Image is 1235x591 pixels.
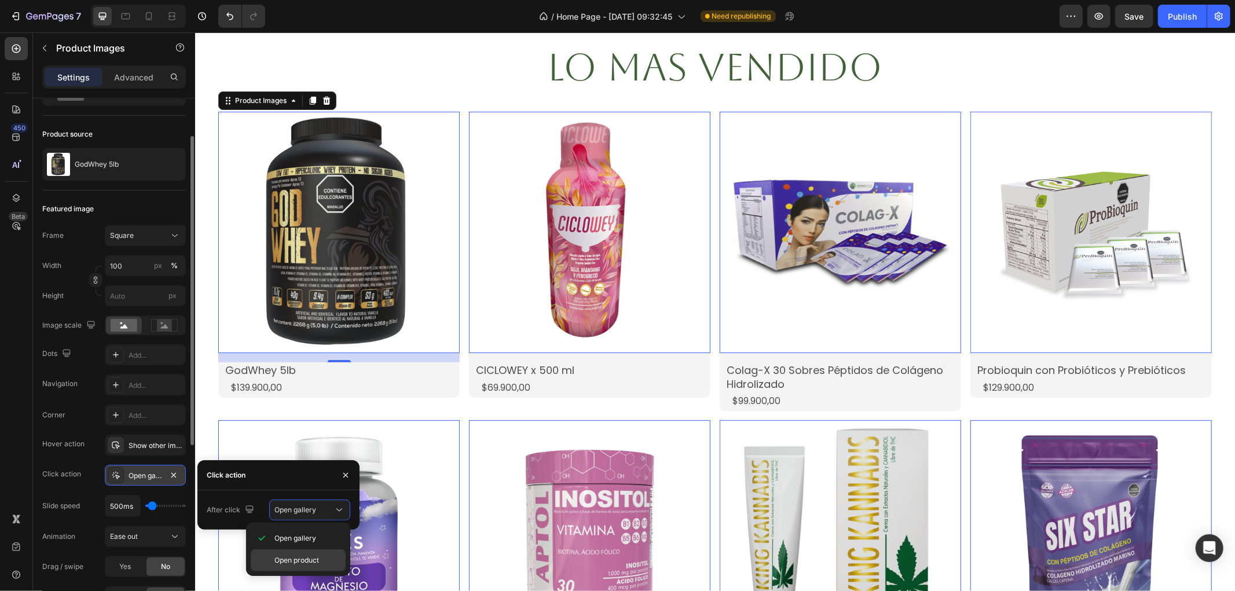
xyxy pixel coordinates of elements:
[207,470,245,480] div: Click action
[167,259,181,273] button: px
[57,71,90,83] p: Settings
[5,5,86,28] button: 7
[42,260,61,271] label: Width
[171,260,178,271] div: %
[105,225,186,246] button: Square
[274,505,316,514] span: Open gallery
[42,230,64,241] label: Frame
[105,255,186,276] input: px%
[42,291,64,301] label: Height
[42,531,75,542] div: Animation
[114,71,153,83] p: Advanced
[154,260,162,271] div: px
[42,318,98,333] div: Image scale
[280,330,515,346] h2: CICLOWEY x 500 ml
[218,5,265,28] div: Undo/Redo
[781,330,1017,346] h2: Probioquin con Probióticos y Prebióticos
[42,501,80,511] div: Slide speed
[274,555,319,566] span: Open product
[105,495,140,516] input: Auto
[42,561,83,572] div: Drag / swipe
[76,9,81,23] p: 7
[11,123,28,133] div: 450
[530,330,766,359] h2: Colag-X 30 Sobres Péptidos de Colágeno Hidrolizado
[195,32,1235,591] iframe: Design area
[119,561,131,572] span: Yes
[42,204,94,214] div: Featured image
[1168,10,1197,23] div: Publish
[129,410,183,421] div: Add...
[168,291,177,300] span: px
[557,10,673,23] span: Home Page - [DATE] 09:32:45
[536,359,587,379] div: $99.900,00
[105,526,186,547] button: Ease out
[42,129,93,140] div: Product source
[47,153,70,176] img: product feature img
[1115,5,1153,28] button: Save
[110,532,138,541] span: Ease out
[552,10,555,23] span: /
[285,346,336,365] div: $69.900,00
[42,410,65,420] div: Corner
[42,379,78,389] div: Navigation
[42,439,85,449] div: Hover action
[151,259,165,273] button: %
[42,346,74,362] div: Dots
[9,212,28,221] div: Beta
[129,380,183,391] div: Add...
[56,41,155,55] p: Product Images
[110,230,134,241] span: Square
[161,561,170,572] span: No
[207,502,256,518] div: After click
[269,500,350,520] button: Open gallery
[274,533,316,544] span: Open gallery
[712,11,771,21] span: Need republishing
[787,346,840,365] div: $129.900,00
[105,285,186,306] input: px
[129,441,183,451] div: Show other image
[1125,12,1144,21] span: Save
[42,469,81,479] div: Click action
[1196,534,1223,562] div: Open Intercom Messenger
[75,160,119,168] p: GodWhey 5lb
[129,471,162,481] div: Open gallery
[1158,5,1207,28] button: Publish
[129,350,183,361] div: Add...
